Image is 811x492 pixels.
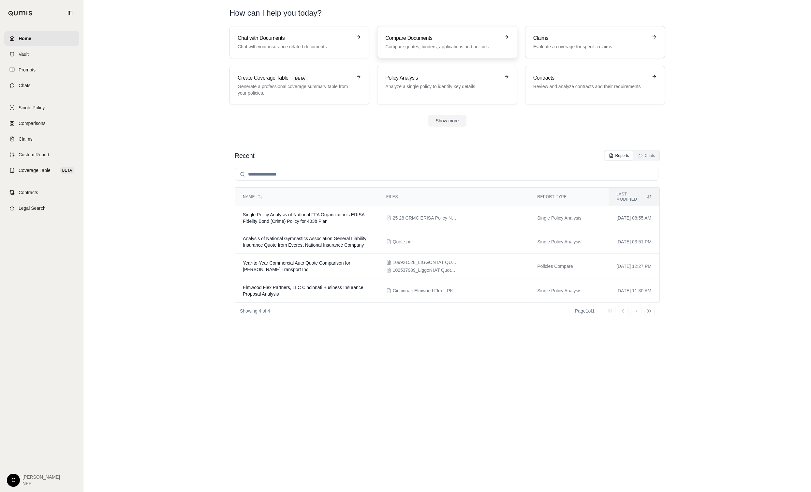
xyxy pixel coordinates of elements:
[238,74,352,82] h3: Create Coverage Table
[529,230,609,254] td: Single Policy Analysis
[240,308,270,314] p: Showing 4 of 4
[533,74,648,82] h3: Contracts
[22,474,60,480] span: [PERSON_NAME]
[19,189,38,196] span: Contracts
[393,267,458,273] span: 102537909_Liggon IAT Quote with 5K ded on APD and MTC.pdf
[529,188,609,206] th: Report Type
[238,83,352,96] p: Generate a professional coverage summary table from your policies.
[385,74,500,82] h3: Policy Analysis
[428,115,467,127] button: Show more
[4,163,79,177] a: Coverage TableBETA
[243,285,363,297] span: Elmwood Flex Partners, LLC Cincinnati Business Insurance Proposal Analysis
[575,308,595,314] div: Page 1 of 1
[634,151,659,160] button: Chats
[229,66,369,104] a: Create Coverage TableBETAGenerate a professional coverage summary table from your policies.
[616,192,652,202] div: Last modified
[4,147,79,162] a: Custom Report
[19,35,31,42] span: Home
[605,151,633,160] button: Reports
[235,151,254,160] h2: Recent
[525,66,665,104] a: ContractsReview and analyze contracts and their requirements
[529,254,609,279] td: Policies Compare
[385,34,500,42] h3: Compare Documents
[533,34,648,42] h3: Claims
[8,11,33,16] img: Qumis Logo
[4,47,79,61] a: Vault
[4,63,79,77] a: Prompts
[19,82,31,89] span: Chats
[393,215,458,221] span: 25 28 CRMC ERISA Policy National FFA Policy.pdf
[525,26,665,58] a: ClaimsEvaluate a coverage for specific claims
[22,480,60,487] span: NFP
[243,194,371,199] div: Name
[393,238,413,245] span: Quote.pdf
[393,287,458,294] span: Cincinnati-Elmwood Flex - PKG.pdf
[529,279,609,303] td: Single Policy Analysis
[377,26,517,58] a: Compare DocumentsCompare quotes, binders, applications and policies
[609,254,659,279] td: [DATE] 12:27 PM
[393,259,458,266] span: 109921528_LIGGON IAT QUOTE.pdf
[609,230,659,254] td: [DATE] 03:51 PM
[4,185,79,200] a: Contracts
[19,104,45,111] span: Single Policy
[4,132,79,146] a: Claims
[229,8,665,18] h1: How can I help you today?
[19,167,51,174] span: Coverage Table
[238,43,352,50] p: Chat with your insurance related documents
[4,78,79,93] a: Chats
[229,26,369,58] a: Chat with DocumentsChat with your insurance related documents
[609,279,659,303] td: [DATE] 11:30 AM
[638,153,655,158] div: Chats
[291,75,309,82] span: BETA
[4,31,79,46] a: Home
[533,83,648,90] p: Review and analyze contracts and their requirements
[4,116,79,131] a: Comparisons
[4,100,79,115] a: Single Policy
[385,83,500,90] p: Analyze a single policy to identify key details
[609,153,629,158] div: Reports
[243,236,366,248] span: Analysis of National Gymnastics Association General Liability Insurance Quote from Everest Nation...
[609,206,659,230] td: [DATE] 08:55 AM
[377,66,517,104] a: Policy AnalysisAnalyze a single policy to identify key details
[529,206,609,230] td: Single Policy Analysis
[243,212,364,224] span: Single Policy Analysis of National FFA Organization's ERISA Fidelity Bond (Crime) Policy for 403b...
[4,201,79,215] a: Legal Search
[19,67,36,73] span: Prompts
[19,51,29,57] span: Vault
[7,474,20,487] div: C
[385,43,500,50] p: Compare quotes, binders, applications and policies
[533,43,648,50] p: Evaluate a coverage for specific claims
[60,167,74,174] span: BETA
[378,188,529,206] th: Files
[19,136,33,142] span: Claims
[65,8,75,18] button: Collapse sidebar
[238,34,352,42] h3: Chat with Documents
[243,260,350,272] span: Year-to-Year Commercial Auto Quote Comparison for Liggon Transport Inc.
[19,120,45,127] span: Comparisons
[19,205,46,211] span: Legal Search
[19,151,49,158] span: Custom Report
